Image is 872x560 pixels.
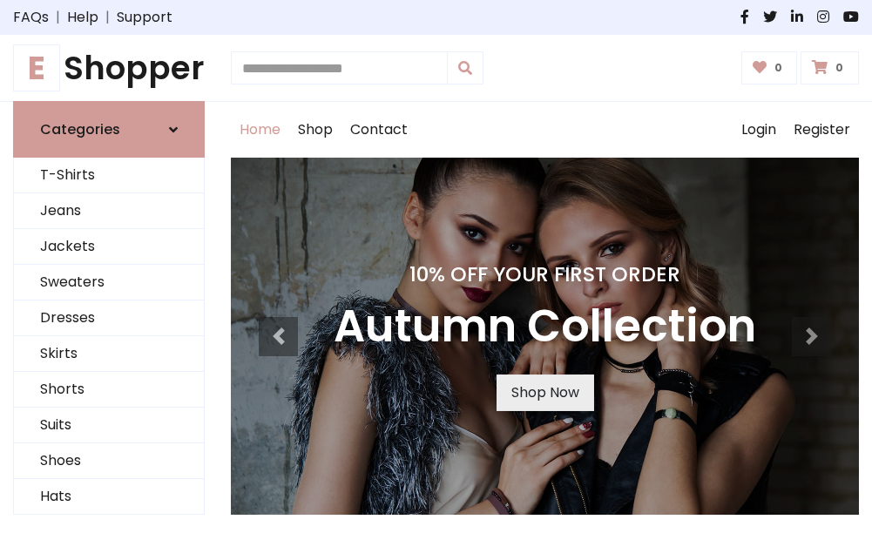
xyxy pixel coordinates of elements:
a: FAQs [13,7,49,28]
a: EShopper [13,49,205,87]
h3: Autumn Collection [334,300,756,354]
a: Sweaters [14,265,204,300]
a: Jackets [14,229,204,265]
a: Contact [341,102,416,158]
h4: 10% Off Your First Order [334,262,756,287]
a: Shorts [14,372,204,408]
a: Suits [14,408,204,443]
a: Categories [13,101,205,158]
h1: Shopper [13,49,205,87]
a: Shop Now [497,374,594,411]
a: Login [733,102,785,158]
a: T-Shirts [14,158,204,193]
a: Shoes [14,443,204,479]
span: | [98,7,117,28]
span: | [49,7,67,28]
a: 0 [801,51,859,84]
span: 0 [770,60,787,76]
a: Support [117,7,172,28]
a: Skirts [14,336,204,372]
a: Jeans [14,193,204,229]
a: Home [231,102,289,158]
a: Register [785,102,859,158]
a: Shop [289,102,341,158]
h6: Categories [40,121,120,138]
span: E [13,44,60,91]
a: Dresses [14,300,204,336]
span: 0 [831,60,848,76]
a: Hats [14,479,204,515]
a: Help [67,7,98,28]
a: 0 [741,51,798,84]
